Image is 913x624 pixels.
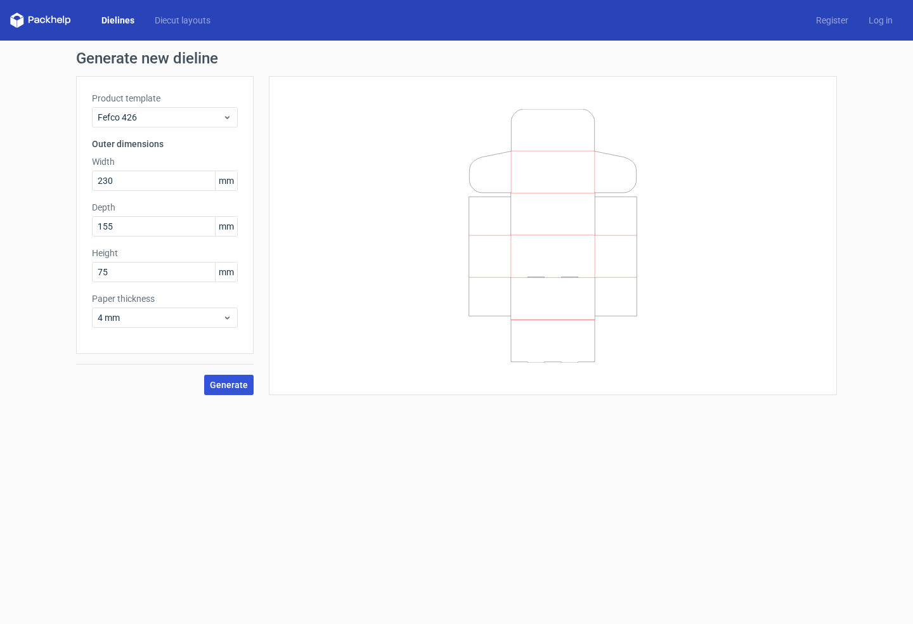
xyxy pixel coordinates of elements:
[92,292,238,305] label: Paper thickness
[806,14,858,27] a: Register
[145,14,221,27] a: Diecut layouts
[92,138,238,150] h3: Outer dimensions
[204,375,254,395] button: Generate
[98,111,223,124] span: Fefco 426
[215,171,237,190] span: mm
[215,263,237,282] span: mm
[92,155,238,168] label: Width
[210,380,248,389] span: Generate
[92,201,238,214] label: Depth
[858,14,903,27] a: Log in
[215,217,237,236] span: mm
[92,247,238,259] label: Height
[91,14,145,27] a: Dielines
[76,51,837,66] h1: Generate new dieline
[98,311,223,324] span: 4 mm
[92,92,238,105] label: Product template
